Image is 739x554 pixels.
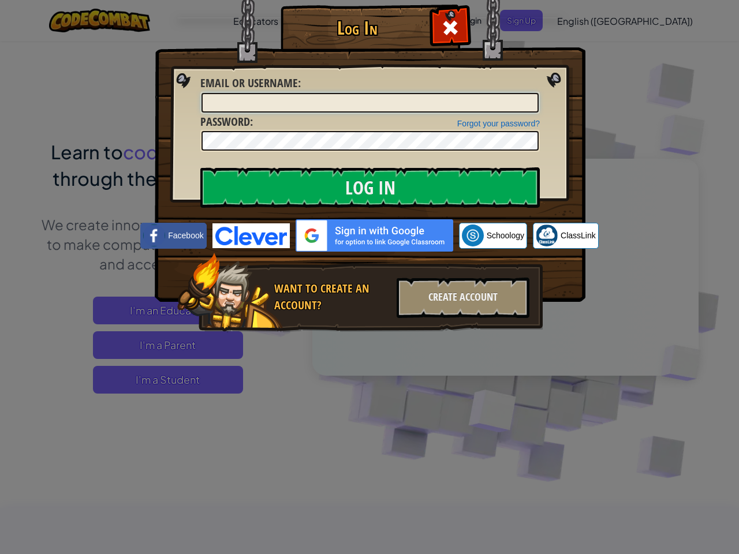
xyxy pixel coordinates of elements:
[296,219,453,252] img: gplus_sso_button2.svg
[200,114,250,129] span: Password
[168,230,203,241] span: Facebook
[200,75,298,91] span: Email or Username
[212,223,290,248] img: clever-logo-blue.png
[200,114,253,130] label: :
[200,75,301,92] label: :
[397,278,529,318] div: Create Account
[487,230,524,241] span: Schoology
[457,119,540,128] a: Forgot your password?
[561,230,596,241] span: ClassLink
[200,167,540,208] input: Log In
[462,224,484,246] img: schoology.png
[143,224,165,246] img: facebook_small.png
[536,224,558,246] img: classlink-logo-small.png
[274,280,390,313] div: Want to create an account?
[283,18,431,38] h1: Log In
